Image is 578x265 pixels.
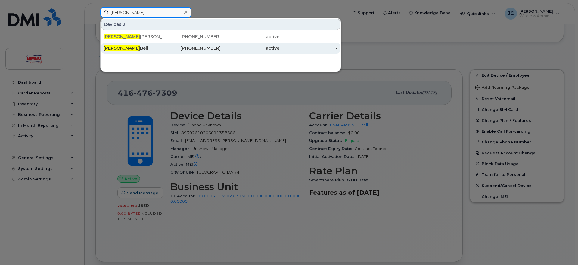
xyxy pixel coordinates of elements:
div: [PERSON_NAME] [104,34,162,40]
div: active [221,34,279,40]
div: Devices [101,19,340,30]
div: [PHONE_NUMBER] [162,45,221,51]
a: [PERSON_NAME][PERSON_NAME][PHONE_NUMBER]active- [101,31,340,42]
div: [PHONE_NUMBER] [162,34,221,40]
div: - [279,45,338,51]
span: 2 [123,21,126,27]
div: active [221,45,279,51]
span: [PERSON_NAME] [104,45,140,51]
span: [PERSON_NAME] [104,34,140,39]
div: Bell [104,45,162,51]
div: - [279,34,338,40]
a: [PERSON_NAME]Bell[PHONE_NUMBER]active- [101,43,340,54]
input: Find something... [100,7,191,18]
